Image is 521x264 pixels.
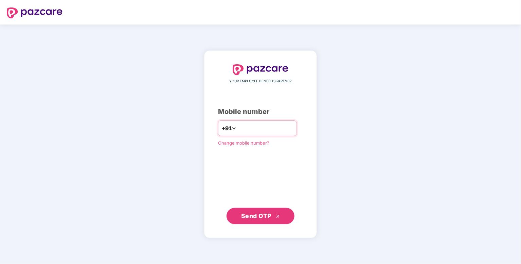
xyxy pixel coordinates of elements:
[232,126,236,130] span: down
[276,214,280,219] span: double-right
[7,7,62,18] img: logo
[233,64,288,75] img: logo
[230,79,292,84] span: YOUR EMPLOYEE BENEFITS PARTNER
[218,140,269,146] a: Change mobile number?
[222,124,232,133] span: +91
[218,106,303,117] div: Mobile number
[227,208,294,224] button: Send OTPdouble-right
[241,212,271,219] span: Send OTP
